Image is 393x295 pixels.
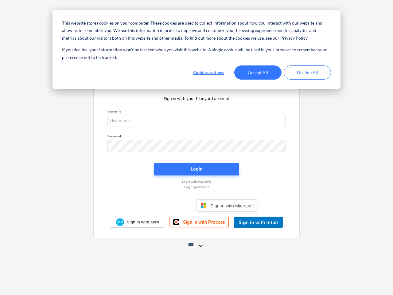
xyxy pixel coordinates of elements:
button: Login [154,163,239,175]
div: Login [191,165,202,173]
iframe: Chat Widget [362,265,393,295]
button: Cookies settings [185,65,232,80]
p: Password [107,134,286,140]
p: Sign in with your Planyard account [107,96,286,102]
button: Decline All [284,65,331,80]
i: keyboard_arrow_down [197,242,204,250]
div: Cookie banner [53,10,340,89]
iframe: Sign in with Google Button [132,199,195,212]
p: This website stores cookies on your computer. These cookies are used to collect information about... [62,19,331,42]
span: Sign in with Microsoft [210,203,254,208]
span: Sign in with Xero [127,219,159,225]
a: Sign in with Procore [169,217,229,227]
a: Log in with magic link [104,180,289,184]
a: Sign in with Xero [110,217,165,228]
input: Username [107,115,286,127]
a: Forgot password? [104,185,289,189]
p: If you decline, your information won’t be tracked when you visit this website. A single cookie wi... [62,46,331,61]
button: Accept All [234,65,282,80]
img: Xero logo [116,218,124,226]
span: Sign in with Procore [183,219,225,225]
p: Username [107,109,286,115]
img: Microsoft logo [200,203,207,209]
